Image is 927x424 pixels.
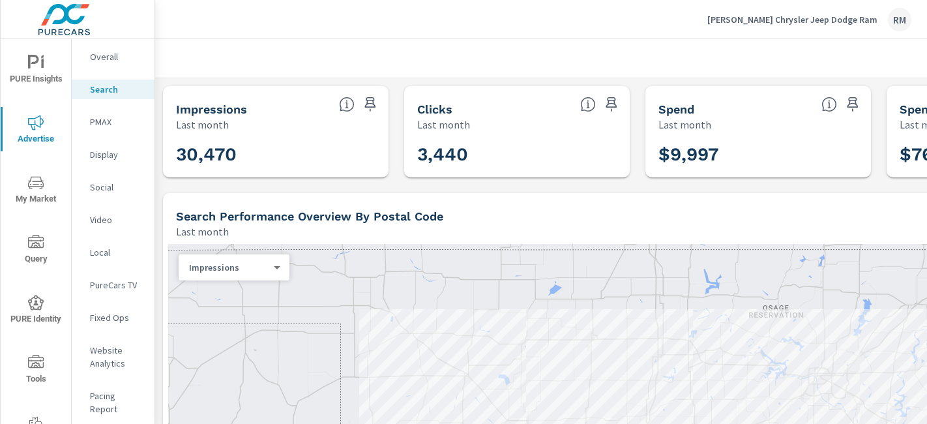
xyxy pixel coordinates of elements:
p: Pacing Report [90,389,144,416]
h3: 30,470 [176,144,375,166]
div: Impressions [179,262,279,274]
span: Advertise [5,115,67,147]
span: Tools [5,355,67,387]
p: Fixed Ops [90,311,144,324]
div: Pacing Report [72,386,154,419]
p: PureCars TV [90,279,144,292]
div: Website Analytics [72,341,154,373]
span: The number of times an ad was shown on your behalf. [339,97,355,112]
h5: Search Performance Overview By Postal Code [176,209,443,223]
div: Fixed Ops [72,308,154,327]
span: Query [5,235,67,267]
h5: Spend [658,102,694,116]
div: PMAX [72,112,154,132]
h3: $9,997 [658,144,858,166]
p: PMAX [90,115,144,129]
span: Save this to your personalized report [601,94,622,115]
span: The number of times an ad was clicked by a consumer. [580,97,596,112]
p: Local [90,246,144,259]
p: Last month [176,224,229,239]
span: Save this to your personalized report [360,94,381,115]
p: Last month [176,117,229,132]
p: Overall [90,50,144,63]
div: Video [72,210,154,230]
div: Display [72,145,154,164]
p: Video [90,213,144,226]
p: Display [90,148,144,161]
span: PURE Insights [5,55,67,87]
div: PureCars TV [72,275,154,295]
div: RM [888,8,911,31]
p: Last month [417,117,470,132]
p: Website Analytics [90,344,144,370]
div: Overall [72,47,154,67]
p: Impressions [189,262,269,273]
p: [PERSON_NAME] Chrysler Jeep Dodge Ram [707,14,877,25]
p: Last month [658,117,711,132]
span: My Market [5,175,67,207]
h5: Impressions [176,102,247,116]
span: PURE Identity [5,295,67,327]
div: Search [72,80,154,99]
div: Local [72,243,154,262]
span: The amount of money spent on advertising during the period. [821,97,837,112]
h3: 3,440 [417,144,617,166]
p: Search [90,83,144,96]
p: Social [90,181,144,194]
div: Social [72,177,154,197]
h5: Clicks [417,102,452,116]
